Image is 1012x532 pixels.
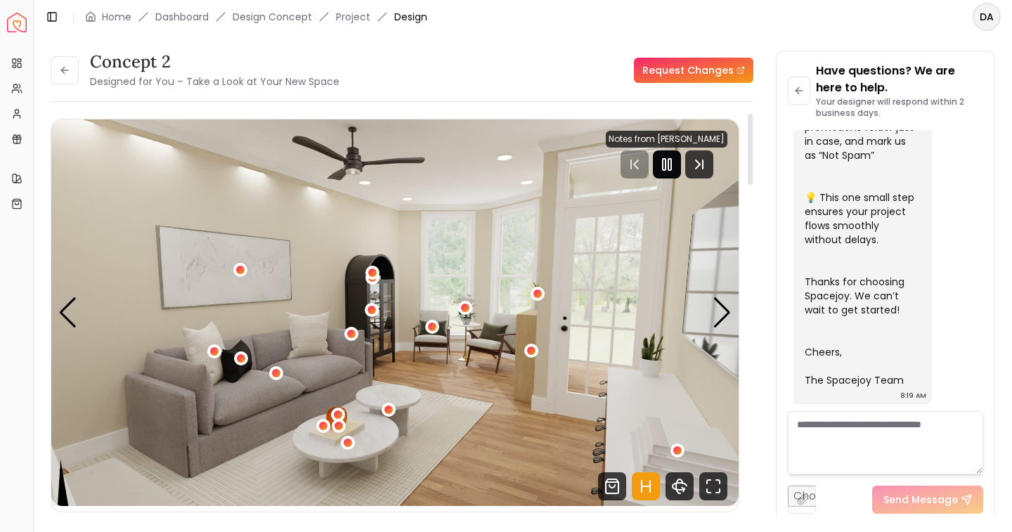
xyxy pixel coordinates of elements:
a: Dashboard [155,10,209,24]
button: DA [973,3,1001,31]
div: Carousel [51,119,739,506]
nav: breadcrumb [85,10,427,24]
svg: Fullscreen [699,472,727,500]
svg: Pause [659,156,675,173]
svg: Shop Products from this design [598,472,626,500]
a: Home [102,10,131,24]
a: Project [336,10,370,24]
div: Next slide [713,297,732,328]
img: Spacejoy Logo [7,13,27,32]
svg: Next Track [685,150,713,179]
a: Spacejoy [7,13,27,32]
span: Design [394,10,427,24]
svg: 360 View [666,472,694,500]
p: Your designer will respond within 2 business days. [816,96,983,119]
div: Previous slide [58,297,77,328]
div: 1 / 7 [51,119,739,506]
h3: concept 2 [90,51,339,73]
span: DA [974,4,999,30]
div: 8:19 AM [900,389,926,403]
a: Request Changes [634,58,753,83]
div: Notes from [PERSON_NAME] [606,131,727,148]
small: Designed for You – Take a Look at Your New Space [90,74,339,89]
img: Design Render 1 [51,119,739,506]
li: Design Concept [233,10,312,24]
svg: Hotspots Toggle [632,472,660,500]
p: Have questions? We are here to help. [816,63,983,96]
